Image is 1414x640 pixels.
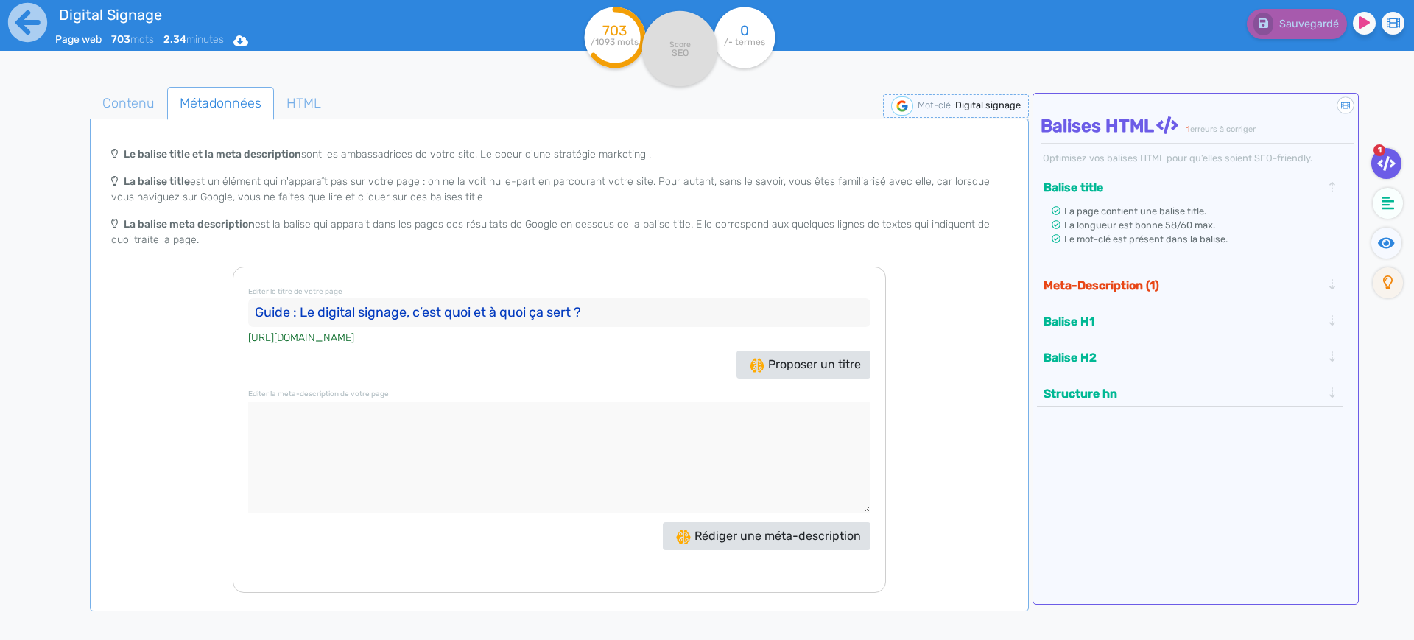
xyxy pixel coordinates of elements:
button: Balise H1 [1039,309,1326,334]
b: La balise meta description [124,218,255,231]
button: Proposer un titre [736,351,870,379]
tspan: Score [669,40,691,49]
tspan: /- termes [724,37,765,47]
span: Page web [55,33,102,46]
div: Balise H1 [1039,309,1342,334]
span: minutes [163,33,224,46]
input: title [55,3,479,27]
span: Contenu [91,83,166,123]
h4: Balises HTML [1041,116,1355,137]
b: La balise title [124,175,190,188]
span: HTML [275,83,333,123]
a: Contenu [90,87,167,120]
button: Meta-Description (1) [1039,273,1326,298]
span: Mot-clé : [918,99,955,110]
span: Proposer un titre [750,357,861,371]
span: La page contient une balise title. [1064,205,1206,217]
div: Structure hn [1039,381,1342,406]
p: est la balise qui apparait dans les pages des résultats de Google en dessous de la balise title. ... [111,217,1007,247]
small: Editer la meta-description de votre page [248,390,389,398]
span: Métadonnées [168,83,273,123]
button: Rédiger une méta-description [663,522,870,550]
img: website_grey.svg [24,38,35,50]
div: v 4.0.25 [41,24,72,35]
p: sont les ambassadrices de votre site, Le coeur d'une stratégie marketing ! [111,147,1007,162]
div: Balise H2 [1039,345,1342,370]
img: logo_orange.svg [24,24,35,35]
p: est un élément qui n'apparaît pas sur votre page : on ne la voit nulle-part en parcourant votre s... [111,174,1007,205]
tspan: 703 [603,22,627,39]
div: Domaine: [DOMAIN_NAME] [38,38,166,50]
small: Editer le titre de votre page [248,287,342,296]
tspan: 0 [740,22,749,39]
span: Digital signage [955,99,1021,110]
button: Balise title [1039,175,1326,200]
tspan: /1093 mots [591,37,639,47]
span: 1 [1186,124,1190,134]
div: Mots-clés [183,87,225,96]
span: La longueur est bonne 58/60 max. [1064,219,1215,231]
b: 2.34 [163,33,186,46]
tspan: SEO [672,47,689,58]
button: Sauvegardé [1247,9,1347,39]
b: Le balise title et la meta description [124,148,301,161]
span: mots [111,33,154,46]
span: 1 [1373,144,1385,156]
input: Le titre de votre contenu [248,298,870,328]
div: Balise title [1039,175,1342,200]
div: Domaine [76,87,113,96]
img: tab_keywords_by_traffic_grey.svg [167,85,179,97]
a: Métadonnées [167,87,274,120]
div: Optimisez vos balises HTML pour qu’elles soient SEO-friendly. [1041,151,1355,165]
img: google-serp-logo.png [891,96,913,116]
span: Rédiger une méta-description [676,529,861,543]
span: Sauvegardé [1279,18,1339,30]
b: 703 [111,33,130,46]
span: erreurs à corriger [1190,124,1256,134]
span: Le mot-clé est présent dans la balise. [1064,233,1228,245]
button: Balise H2 [1039,345,1326,370]
cite: [URL][DOMAIN_NAME] [248,330,354,345]
button: Structure hn [1039,381,1326,406]
a: HTML [274,87,334,120]
div: Meta-Description (1) [1039,273,1342,298]
img: tab_domain_overview_orange.svg [60,85,71,97]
